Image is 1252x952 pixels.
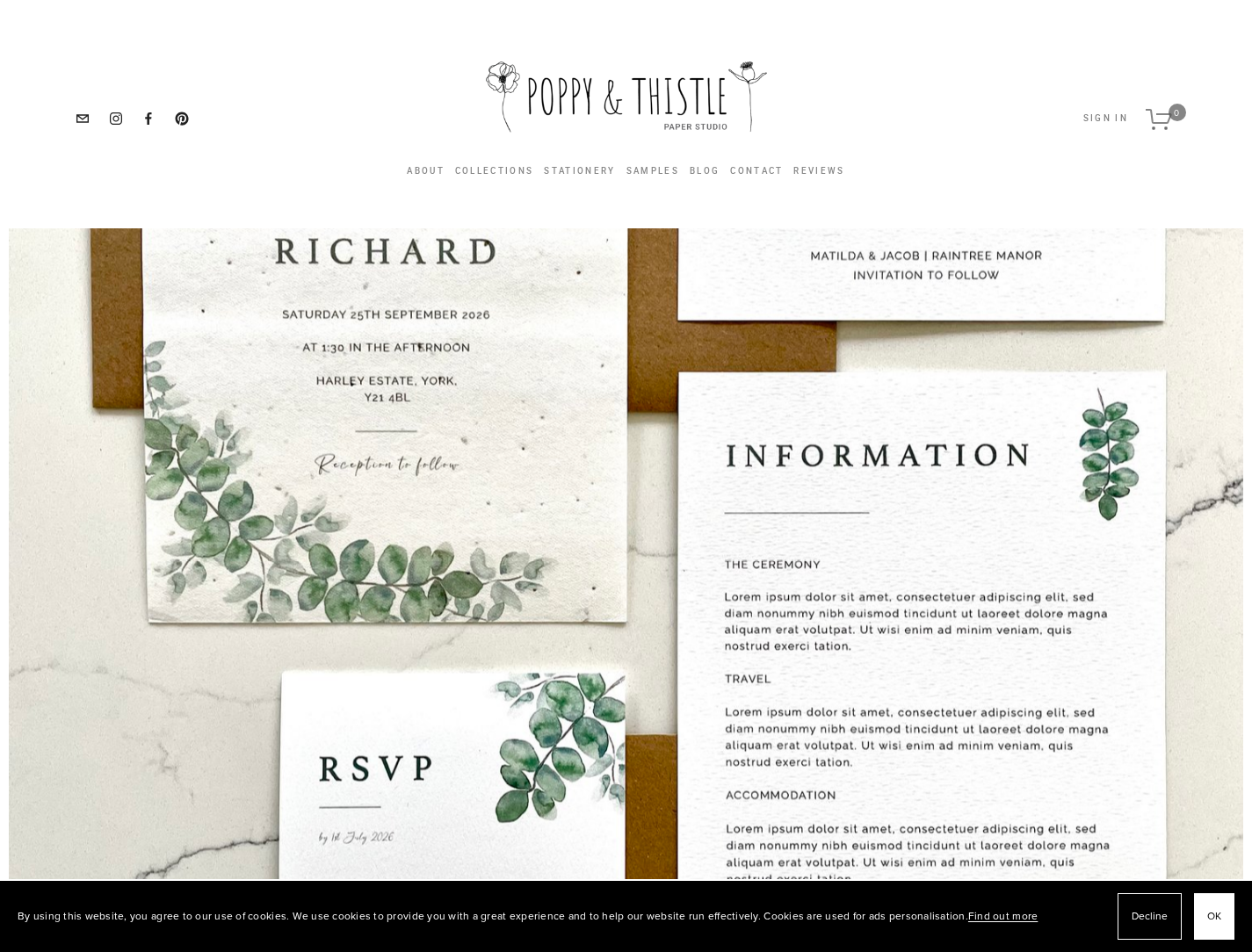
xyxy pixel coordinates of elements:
a: 0 items in cart [1137,88,1195,149]
a: Blog [690,162,720,181]
img: Poppy &amp; Thistle [486,61,767,141]
a: Collections [455,162,534,181]
span: OK [1207,904,1221,929]
span: Sign In [1083,113,1128,123]
button: Sign In [1083,114,1128,123]
button: OK [1194,893,1234,940]
a: Samples [626,162,679,181]
a: About [407,166,445,176]
p: By using this website, you agree to our use of cookies. We use cookies to provide you with a grea... [18,904,1038,929]
button: Decline [1118,893,1182,940]
a: Stationery [544,166,615,176]
a: Contact [730,162,783,181]
a: Reviews [793,162,844,181]
a: Find out more [968,908,1038,923]
span: Decline [1132,904,1168,929]
span: 0 [1169,104,1186,121]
